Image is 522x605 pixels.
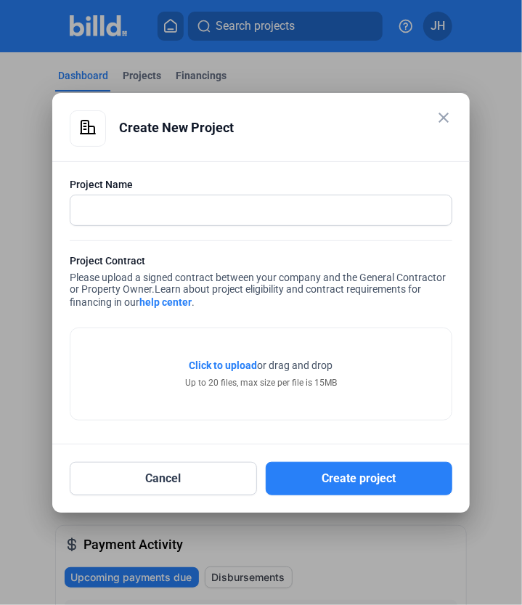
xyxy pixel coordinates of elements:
[70,177,452,192] div: Project Name
[189,360,258,371] span: Click to upload
[70,283,421,308] span: Learn about project eligibility and contract requirements for financing in our .
[139,296,192,308] a: help center
[258,358,333,373] span: or drag and drop
[185,376,337,389] div: Up to 20 files, max size per file is 15MB
[70,253,452,272] div: Project Contract
[70,462,257,495] button: Cancel
[70,253,452,313] div: Please upload a signed contract between your company and the General Contractor or Property Owner.
[435,109,452,126] mat-icon: close
[266,462,453,495] button: Create project
[119,110,452,145] div: Create New Project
